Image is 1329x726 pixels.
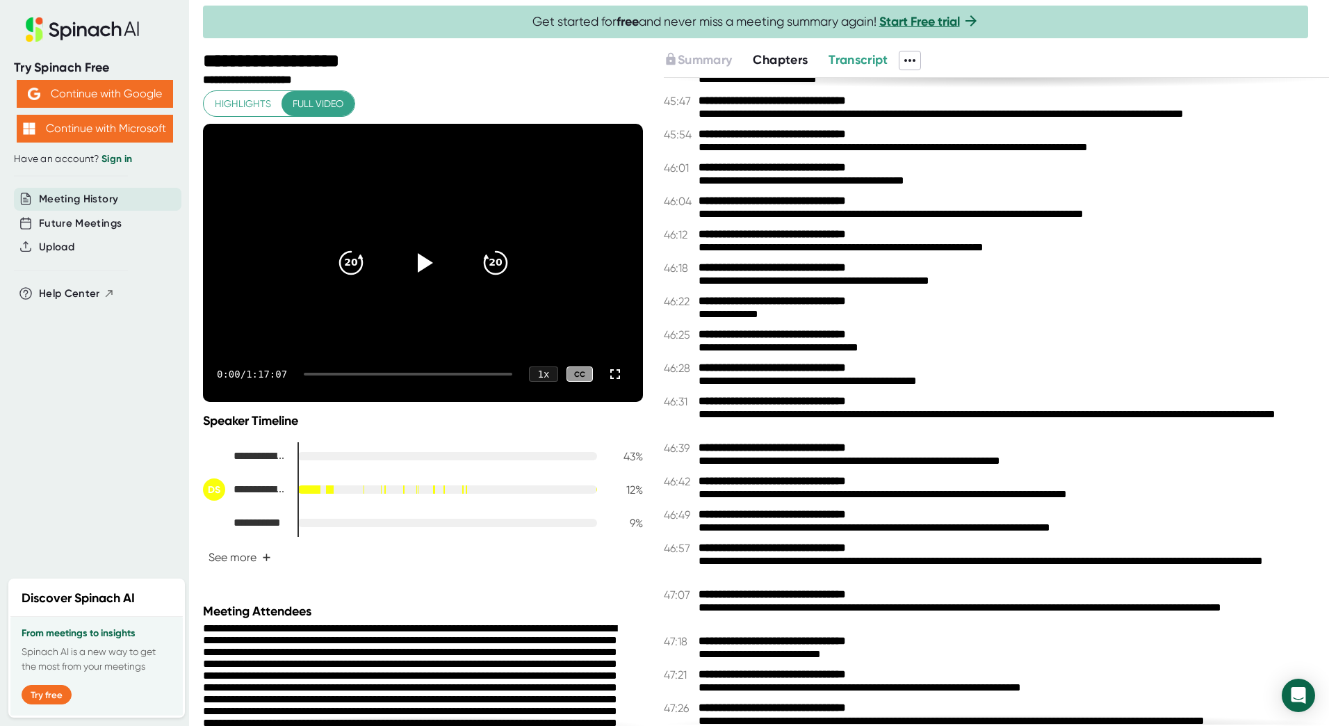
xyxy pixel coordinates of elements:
[664,668,695,681] span: 47:21
[529,366,558,382] div: 1 x
[664,475,695,488] span: 46:42
[664,328,695,341] span: 46:25
[39,286,100,302] span: Help Center
[664,542,695,555] span: 46:57
[532,14,979,30] span: Get started for and never miss a meeting summary again!
[608,517,643,530] div: 9 %
[17,80,173,108] button: Continue with Google
[566,366,593,382] div: CC
[203,512,225,534] div: RB
[664,128,695,141] span: 45:54
[203,604,646,619] div: Meeting Attendees
[293,95,343,113] span: Full video
[664,395,695,408] span: 46:31
[664,261,695,275] span: 46:18
[14,153,175,166] div: Have an account?
[204,91,282,117] button: Highlights
[664,51,753,70] div: Upgrade to access
[664,95,695,108] span: 45:47
[28,88,40,100] img: Aehbyd4JwY73AAAAAElFTkSuQmCC
[829,52,888,67] span: Transcript
[664,588,695,602] span: 47:07
[617,14,639,29] b: free
[39,216,122,232] button: Future Meetings
[22,685,72,704] button: Try free
[664,635,695,648] span: 47:18
[203,445,286,467] div: Julie Coker/NYC Tourism+Conventions
[753,51,808,70] button: Chapters
[664,442,695,455] span: 46:39
[22,589,135,608] h2: Discover Spinach AI
[262,552,271,563] span: +
[664,228,695,241] span: 46:12
[203,413,643,428] div: Speaker Timeline
[39,286,115,302] button: Help Center
[879,14,960,29] a: Start Free trial
[664,508,695,522] span: 46:49
[678,52,732,67] span: Summary
[101,153,132,165] a: Sign in
[39,239,74,255] button: Upload
[753,52,808,67] span: Chapters
[664,702,695,715] span: 47:26
[203,445,225,467] div: JT
[664,195,695,208] span: 46:04
[22,645,172,674] p: Spinach AI is a new way to get the most from your meetings
[217,369,287,380] div: 0:00 / 1:17:07
[829,51,888,70] button: Transcript
[17,115,173,143] button: Continue with Microsoft
[203,478,225,501] div: DS
[39,191,118,207] button: Meeting History
[664,362,695,375] span: 46:28
[664,295,695,308] span: 46:22
[282,91,354,117] button: Full video
[22,628,172,639] h3: From meetings to insights
[608,483,643,497] div: 12 %
[203,478,286,501] div: Danielle Scott
[203,545,277,570] button: See more+
[664,51,732,70] button: Summary
[608,450,643,463] div: 43 %
[1282,679,1315,712] div: Open Intercom Messenger
[14,60,175,76] div: Try Spinach Free
[664,161,695,175] span: 46:01
[215,95,271,113] span: Highlights
[203,512,286,534] div: Rob Beckham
